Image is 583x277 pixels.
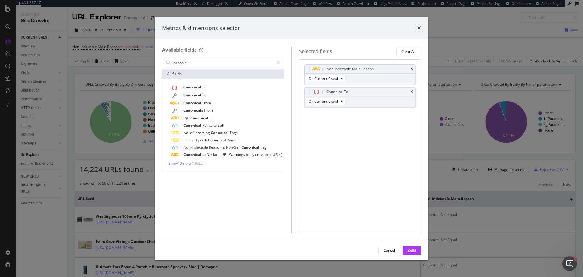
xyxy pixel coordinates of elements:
[155,17,428,260] div: modal
[183,116,190,121] span: Diff
[162,69,284,79] div: All fields
[407,248,416,253] div: Build
[304,87,416,108] div: Canonical TotimesOn Current Crawl
[213,123,218,128] span: to
[562,256,577,271] iframe: Intercom live chat
[169,161,191,166] span: Show 10 more
[202,100,211,106] span: From
[241,145,260,150] span: Canonical
[183,100,202,106] span: Canonical
[206,152,221,157] span: Desktop
[326,89,348,95] div: Canonical To
[403,246,421,255] button: Build
[410,90,413,94] div: times
[200,137,208,143] span: with
[208,137,227,143] span: Canonical
[260,145,267,150] span: Tag
[183,145,209,150] span: Non-Indexable
[173,58,274,67] input: Search by field name
[230,130,238,135] span: Tags
[183,123,202,128] span: Canonical
[255,152,260,157] span: on
[183,108,204,113] span: Canonicals
[260,152,273,157] span: Mobile
[183,137,200,143] span: Similarity
[183,85,202,90] span: Canonical
[202,123,213,128] span: Points
[306,75,346,82] button: On Current Crawl
[209,145,222,150] span: Reason
[396,47,421,56] button: Clear All
[378,246,400,255] button: Cancel
[417,24,421,32] div: times
[221,152,229,157] span: URL
[326,66,374,72] div: Non-Indexable Main Reason
[309,99,338,104] span: On Current Crawl
[226,145,241,150] span: Non-Self
[304,64,416,85] div: Non-Indexable Main ReasontimesOn Current Crawl
[209,116,213,121] span: To
[190,116,209,121] span: Canonical
[410,67,413,71] div: times
[162,47,197,53] div: Available fields
[183,92,202,98] span: Canonical
[273,152,282,157] span: URLs)
[401,49,416,54] div: Clear All
[162,24,240,32] div: Metrics & dimensions selector
[384,248,395,253] div: Cancel
[204,108,213,113] span: From
[227,137,235,143] span: Page
[194,130,211,135] span: Incoming
[246,152,255,157] span: (only
[183,130,190,135] span: No.
[202,92,206,98] span: To
[192,161,204,166] span: ( 10 / 32 )
[222,145,226,150] span: is
[190,130,194,135] span: of
[306,98,346,105] button: On Current Crawl
[229,152,246,157] span: Warnings
[211,130,230,135] span: Canonical
[218,123,224,128] span: Self
[202,85,206,90] span: To
[202,152,206,157] span: to
[183,152,202,157] span: Canonical
[309,76,338,81] span: On Current Crawl
[299,48,332,55] div: Selected fields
